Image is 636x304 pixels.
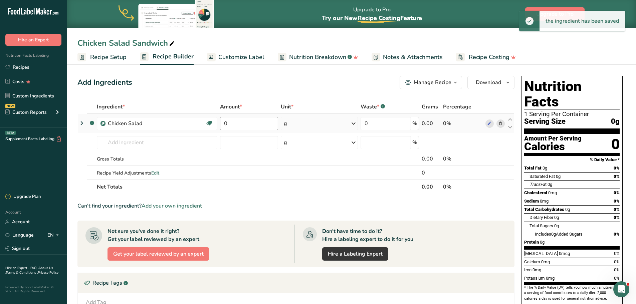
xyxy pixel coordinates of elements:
span: Amount [220,103,242,111]
span: 0% [614,215,620,220]
div: BETA [5,131,16,135]
span: 0g [556,174,561,179]
a: Notes & Attachments [372,50,443,65]
div: 0% [443,155,483,163]
span: Notes & Attachments [383,53,443,62]
th: 0.00 [420,180,442,194]
span: 0g [611,117,620,126]
span: [MEDICAL_DATA] [524,251,558,256]
div: EN [47,231,61,239]
div: 0.00 [422,155,440,163]
div: Upgrade Plan [5,194,41,200]
div: 0 [611,135,620,153]
a: Hire a Labeling Expert [322,247,388,261]
span: Iron [524,267,532,272]
span: Upgrade to Pro [536,10,574,18]
a: About Us . [5,266,53,275]
span: 0% [614,174,620,179]
span: 0% [614,166,620,171]
div: 0 [422,169,440,177]
a: Recipe Costing [456,50,516,65]
div: Can't find your ingredient? [77,202,514,210]
span: Recipe Setup [90,53,127,62]
span: 0mg [540,199,549,204]
a: Hire an Expert . [5,266,29,270]
div: Recipe Tags [78,273,514,293]
div: Recipe Yield Adjustments [97,170,217,177]
span: Unit [281,103,293,111]
div: Don't have time to do it? Hire a labeling expert to do it for you [322,227,413,243]
span: Recipe Builder [153,52,194,61]
span: Serving Size [524,117,566,126]
div: Not sure you've done it right? Get your label reviewed by an expert [108,227,199,243]
input: Add Ingredient [97,136,217,149]
span: Fat [529,182,547,187]
span: 0% [614,232,620,237]
iframe: Intercom live chat [613,281,629,297]
div: Manage Recipe [414,78,451,86]
span: Saturated Fat [529,174,555,179]
span: Calcium [524,259,540,264]
span: Ingredient [97,103,125,111]
div: Calories [524,142,582,151]
div: the ingredient has been saved [540,11,625,31]
div: Custom Reports [5,109,47,116]
img: Sub Recipe [100,121,105,126]
span: 0% [614,259,620,264]
a: Recipe Builder [140,49,194,65]
span: 0g [540,240,545,245]
span: Dietary Fiber [529,215,553,220]
span: 0% [614,190,620,195]
span: 0mg [533,267,541,272]
button: Download [467,76,514,89]
a: Nutrition Breakdown [278,50,358,65]
div: Add Ingredients [77,77,132,88]
span: Protein [524,240,539,245]
div: Gross Totals [97,156,217,163]
span: Customize Label [218,53,264,62]
div: Amount Per Serving [524,135,582,142]
a: Customize Label [207,50,264,65]
div: 1 Serving Per Container [524,111,620,117]
span: Total Fat [524,166,542,171]
span: Potassium [524,276,545,281]
div: g [284,138,287,146]
span: 0% [614,199,620,204]
span: 0mg [541,259,550,264]
span: Sodium [524,199,539,204]
span: Total Sugars [529,223,553,228]
span: 0mcg [559,251,570,256]
span: 0% [614,207,620,212]
span: 0g [543,166,547,171]
div: g [284,119,287,127]
i: Trans [529,182,541,187]
div: Powered By FoodLabelMaker © 2025 All Rights Reserved [5,285,61,293]
span: 0% [614,251,620,256]
span: 0mg [546,276,555,281]
span: 0g [565,207,570,212]
span: 0g [551,232,556,237]
span: Edit [151,170,159,176]
span: Percentage [443,103,471,111]
div: Chicken Salad Sandwich [77,37,176,49]
button: Hire an Expert [5,34,61,46]
button: Get your label reviewed by an expert [108,247,209,261]
div: Upgrade to Pro [322,0,422,28]
span: 0% [614,267,620,272]
span: 0g [548,182,552,187]
span: 0g [554,223,559,228]
span: Cholesterol [524,190,547,195]
div: 0% [443,119,483,127]
a: Terms & Conditions . [6,270,38,275]
a: Privacy Policy [38,270,58,275]
span: Recipe Costing [469,53,509,62]
span: Get your label reviewed by an expert [113,250,204,258]
button: Manage Recipe [400,76,462,89]
div: Chicken Salad [108,119,191,127]
h1: Nutrition Facts [524,79,620,109]
section: * The % Daily Value (DV) tells you how much a nutrient in a serving of food contributes to a dail... [524,285,620,301]
span: Total Carbohydrates [524,207,564,212]
a: FAQ . [30,266,38,270]
div: NEW [5,104,15,108]
a: Recipe Setup [77,50,127,65]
